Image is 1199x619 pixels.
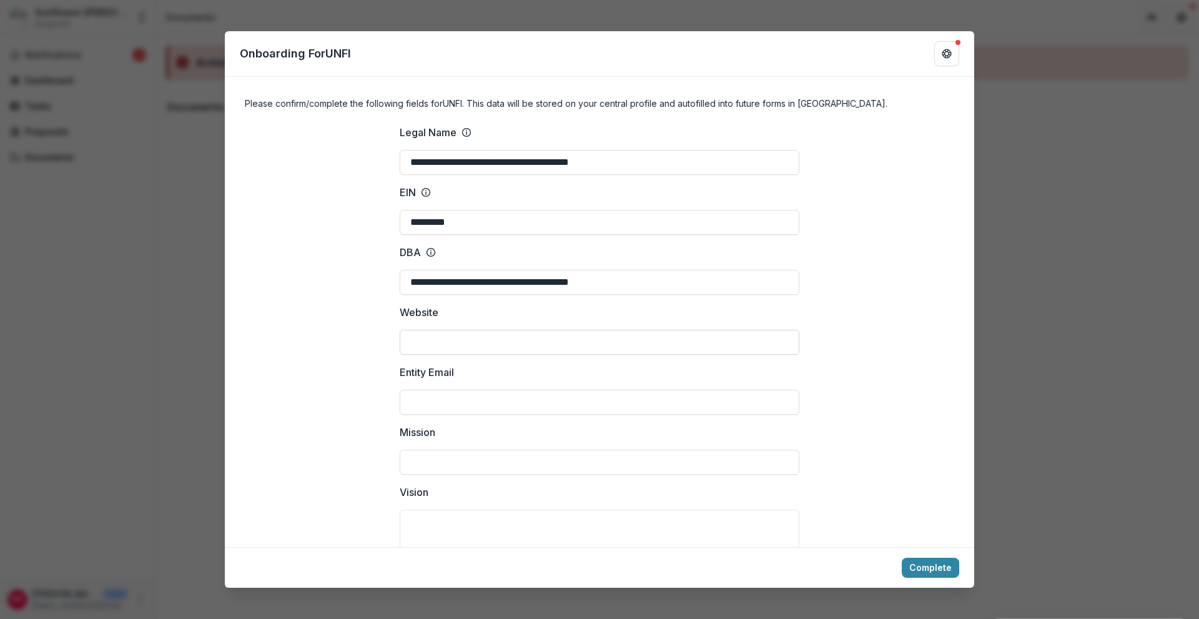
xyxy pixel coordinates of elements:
[245,97,954,110] h4: Please confirm/complete the following fields for UNFI . This data will be stored on your central ...
[400,245,421,260] p: DBA
[934,41,959,66] button: Get Help
[240,45,351,62] p: Onboarding For UNFI
[400,305,438,320] p: Website
[400,425,435,440] p: Mission
[902,558,959,578] button: Complete
[400,185,416,200] p: EIN
[400,485,428,500] p: Vision
[400,125,456,140] p: Legal Name
[400,365,454,380] p: Entity Email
